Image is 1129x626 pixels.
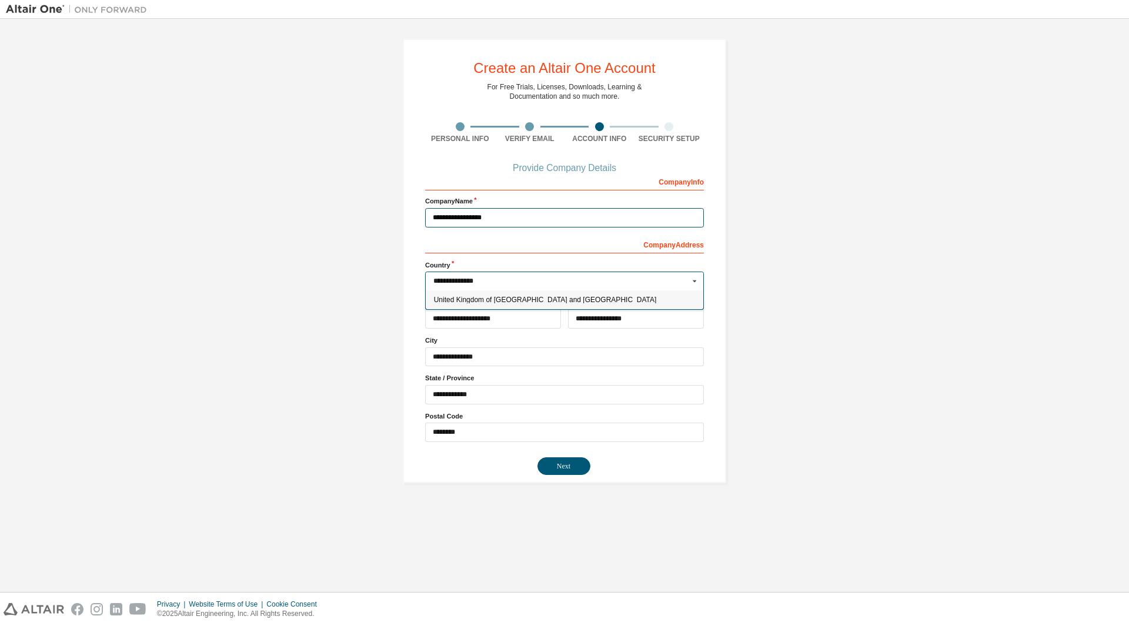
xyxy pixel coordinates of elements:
[495,134,565,143] div: Verify Email
[157,609,324,619] p: © 2025 Altair Engineering, Inc. All Rights Reserved.
[425,235,704,253] div: Company Address
[189,600,266,609] div: Website Terms of Use
[487,82,642,101] div: For Free Trials, Licenses, Downloads, Learning & Documentation and so much more.
[425,373,704,383] label: State / Province
[425,165,704,172] div: Provide Company Details
[473,61,656,75] div: Create an Altair One Account
[4,603,64,615] img: altair_logo.svg
[266,600,323,609] div: Cookie Consent
[425,260,704,270] label: Country
[425,411,704,421] label: Postal Code
[634,134,704,143] div: Security Setup
[157,600,189,609] div: Privacy
[564,134,634,143] div: Account Info
[129,603,146,615] img: youtube.svg
[425,196,704,206] label: Company Name
[71,603,83,615] img: facebook.svg
[425,172,704,190] div: Company Info
[434,296,696,303] span: United Kingdom of [GEOGRAPHIC_DATA] and [GEOGRAPHIC_DATA]
[425,336,704,345] label: City
[425,134,495,143] div: Personal Info
[91,603,103,615] img: instagram.svg
[537,457,590,475] button: Next
[6,4,153,15] img: Altair One
[110,603,122,615] img: linkedin.svg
